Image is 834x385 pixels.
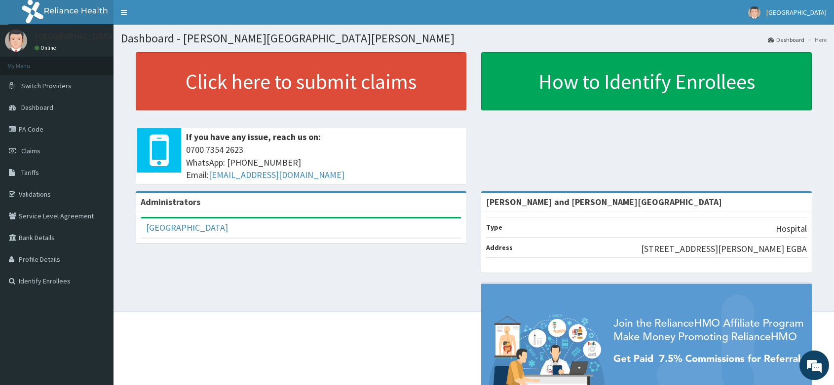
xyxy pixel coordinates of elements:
[21,81,72,90] span: Switch Providers
[121,32,827,45] h1: Dashboard - [PERSON_NAME][GEOGRAPHIC_DATA][PERSON_NAME]
[486,223,502,232] b: Type
[748,6,760,19] img: User Image
[186,143,461,181] span: 0700 7354 2623 WhatsApp: [PHONE_NUMBER] Email:
[21,168,39,177] span: Tariffs
[776,222,807,235] p: Hospital
[35,44,58,51] a: Online
[481,52,812,110] a: How to Identify Enrollees
[486,196,722,208] strong: [PERSON_NAME] and [PERSON_NAME][GEOGRAPHIC_DATA]
[186,131,321,142] b: If you have any issue, reach us on:
[35,32,116,41] p: [GEOGRAPHIC_DATA]
[141,196,200,208] b: Administrators
[146,222,228,233] a: [GEOGRAPHIC_DATA]
[21,146,40,155] span: Claims
[209,169,344,180] a: [EMAIL_ADDRESS][DOMAIN_NAME]
[641,243,807,255] p: [STREET_ADDRESS][PERSON_NAME] EGBA
[21,103,53,112] span: Dashboard
[486,243,513,252] b: Address
[766,8,827,17] span: [GEOGRAPHIC_DATA]
[5,30,27,52] img: User Image
[768,35,804,44] a: Dashboard
[805,35,827,44] li: Here
[136,52,466,110] a: Click here to submit claims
